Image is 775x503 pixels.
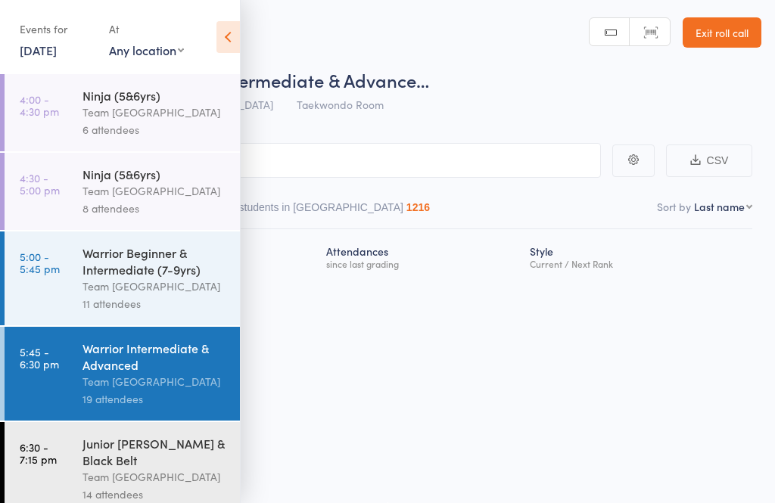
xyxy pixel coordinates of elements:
div: Any location [109,42,184,58]
time: 6:30 - 7:15 pm [20,441,57,465]
div: 8 attendees [82,200,227,217]
span: Warrior Intermediate & Advance… [150,67,429,92]
div: Style [524,236,752,276]
div: Team [GEOGRAPHIC_DATA] [82,104,227,121]
div: 1216 [406,201,430,213]
div: Atten­dances [320,236,524,276]
div: Ninja (5&6yrs) [82,87,227,104]
div: Warrior Intermediate & Advanced [82,340,227,373]
div: Junior [PERSON_NAME] & Black Belt [82,435,227,468]
div: Current / Next Rank [530,259,746,269]
div: Events for [20,17,94,42]
time: 4:30 - 5:00 pm [20,172,60,196]
time: 4:00 - 4:30 pm [20,93,59,117]
span: Taekwondo Room [297,97,384,112]
input: Search by name [23,143,601,178]
a: 4:30 -5:00 pmNinja (5&6yrs)Team [GEOGRAPHIC_DATA]8 attendees [5,153,240,230]
a: Exit roll call [683,17,761,48]
a: 5:45 -6:30 pmWarrior Intermediate & AdvancedTeam [GEOGRAPHIC_DATA]19 attendees [5,327,240,421]
a: 5:00 -5:45 pmWarrior Beginner & Intermediate (7-9yrs)Team [GEOGRAPHIC_DATA]11 attendees [5,231,240,325]
time: 5:45 - 6:30 pm [20,346,59,370]
div: 14 attendees [82,486,227,503]
div: 19 attendees [82,390,227,408]
div: Warrior Beginner & Intermediate (7-9yrs) [82,244,227,278]
div: At [109,17,184,42]
time: 5:00 - 5:45 pm [20,250,60,275]
div: Team [GEOGRAPHIC_DATA] [82,278,227,295]
div: Team [GEOGRAPHIC_DATA] [82,373,227,390]
button: CSV [666,144,752,177]
div: Team [GEOGRAPHIC_DATA] [82,182,227,200]
div: 11 attendees [82,295,227,312]
div: 6 attendees [82,121,227,138]
label: Sort by [657,199,691,214]
a: 4:00 -4:30 pmNinja (5&6yrs)Team [GEOGRAPHIC_DATA]6 attendees [5,74,240,151]
div: Team [GEOGRAPHIC_DATA] [82,468,227,486]
div: Ninja (5&6yrs) [82,166,227,182]
div: since last grading [326,259,518,269]
a: [DATE] [20,42,57,58]
button: Other students in [GEOGRAPHIC_DATA]1216 [210,194,430,228]
div: Last name [694,199,745,214]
